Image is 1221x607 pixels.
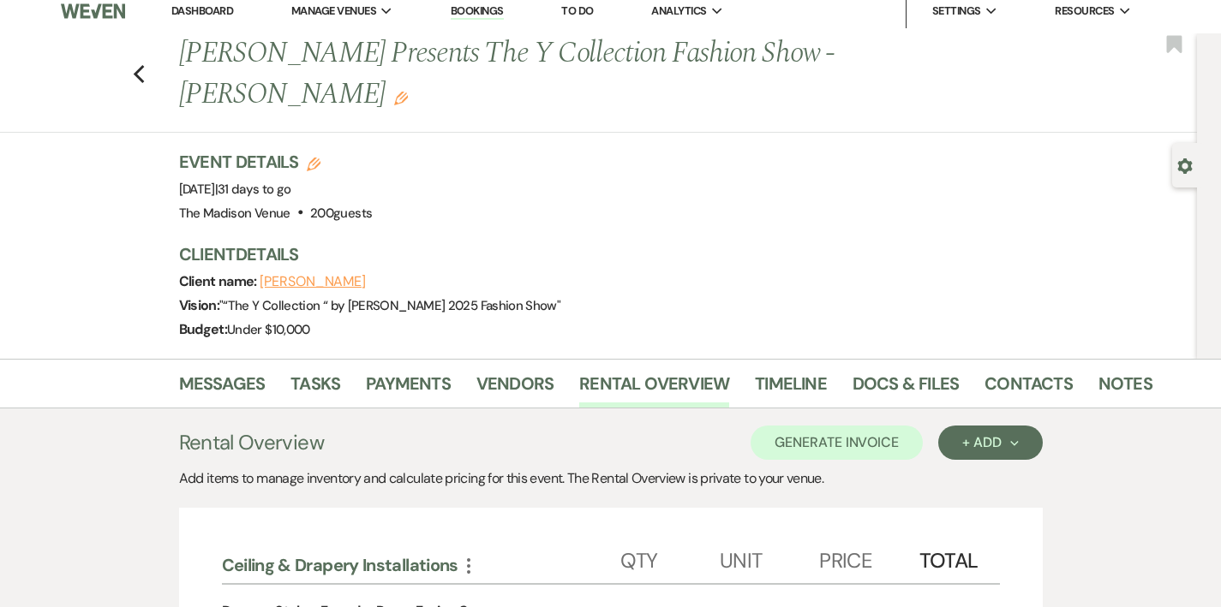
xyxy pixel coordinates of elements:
[938,425,1042,460] button: + Add
[962,436,1018,449] div: + Add
[291,3,376,20] span: Manage Venues
[932,3,981,20] span: Settings
[179,181,291,198] span: [DATE]
[260,275,366,289] button: [PERSON_NAME]
[179,468,1043,489] div: Add items to manage inventory and calculate pricing for this event. The Rental Overview is privat...
[219,297,560,314] span: " “The Y Collection “ by [PERSON_NAME] 2025 Fashion Show "
[179,427,324,458] h3: Rental Overview
[222,554,620,576] div: Ceiling & Drapery Installations
[1177,157,1193,173] button: Open lead details
[215,181,291,198] span: |
[620,532,720,583] div: Qty
[720,532,819,583] div: Unit
[1098,370,1152,408] a: Notes
[561,3,593,18] a: To Do
[179,296,220,314] span: Vision:
[819,532,919,583] div: Price
[310,205,372,222] span: 200 guests
[651,3,706,20] span: Analytics
[179,242,1139,266] h3: Client Details
[179,33,947,115] h1: [PERSON_NAME] Presents The Y Collection Fashion Show - [PERSON_NAME]
[218,181,291,198] span: 31 days to go
[366,370,451,408] a: Payments
[290,370,340,408] a: Tasks
[179,150,373,174] h3: Event Details
[179,205,290,222] span: The Madison Venue
[179,370,266,408] a: Messages
[1055,3,1114,20] span: Resources
[751,425,923,460] button: Generate Invoice
[227,321,310,338] span: Under $10,000
[394,90,408,105] button: Edit
[171,3,233,18] a: Dashboard
[451,3,504,20] a: Bookings
[476,370,554,408] a: Vendors
[579,370,729,408] a: Rental Overview
[919,532,979,583] div: Total
[755,370,827,408] a: Timeline
[179,272,260,290] span: Client name:
[853,370,959,408] a: Docs & Files
[179,320,228,338] span: Budget:
[985,370,1073,408] a: Contacts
